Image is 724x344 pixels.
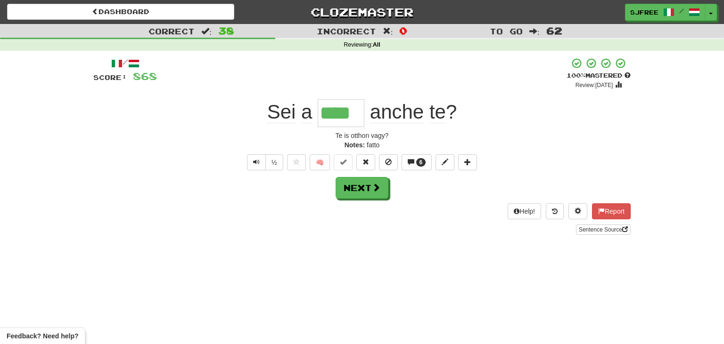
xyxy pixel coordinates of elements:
[576,82,613,88] small: Review: [DATE]
[567,72,585,79] span: 100 %
[508,203,541,219] button: Help!
[379,154,398,170] button: Ignore sentence (alt+i)
[679,8,684,14] span: /
[630,8,658,16] span: sjfree
[301,101,312,123] span: a
[546,25,562,36] span: 62
[546,203,564,219] button: Round history (alt+y)
[364,101,457,123] span: ?
[287,154,306,170] button: Favorite sentence (alt+f)
[245,154,283,170] div: Text-to-speech controls
[402,154,432,170] button: 6
[458,154,477,170] button: Add to collection (alt+a)
[373,41,380,48] strong: All
[567,72,631,80] div: Mastered
[265,154,283,170] button: ½
[93,131,631,140] div: Te is otthon vagy?
[370,101,424,123] span: anche
[267,101,296,123] span: Sei
[7,331,78,341] span: Open feedback widget
[248,4,476,20] a: Clozemaster
[399,25,407,36] span: 0
[592,203,631,219] button: Report
[247,154,266,170] button: Play sentence audio (ctl+space)
[383,27,393,35] span: :
[93,57,157,69] div: /
[429,101,446,123] span: te
[133,70,157,82] span: 868
[420,159,423,166] span: 6
[345,141,365,149] strong: Notes:
[490,26,523,36] span: To go
[436,154,454,170] button: Edit sentence (alt+d)
[529,27,540,35] span: :
[310,154,330,170] button: 🧠
[148,26,195,36] span: Correct
[93,140,631,150] div: fatto
[93,73,127,81] span: Score:
[625,4,705,21] a: sjfree /
[334,154,353,170] button: Set this sentence to 100% Mastered (alt+m)
[317,26,376,36] span: Incorrect
[218,25,234,36] span: 38
[336,177,388,199] button: Next
[7,4,234,20] a: Dashboard
[201,27,212,35] span: :
[356,154,375,170] button: Reset to 0% Mastered (alt+r)
[576,224,631,235] a: Sentence Source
